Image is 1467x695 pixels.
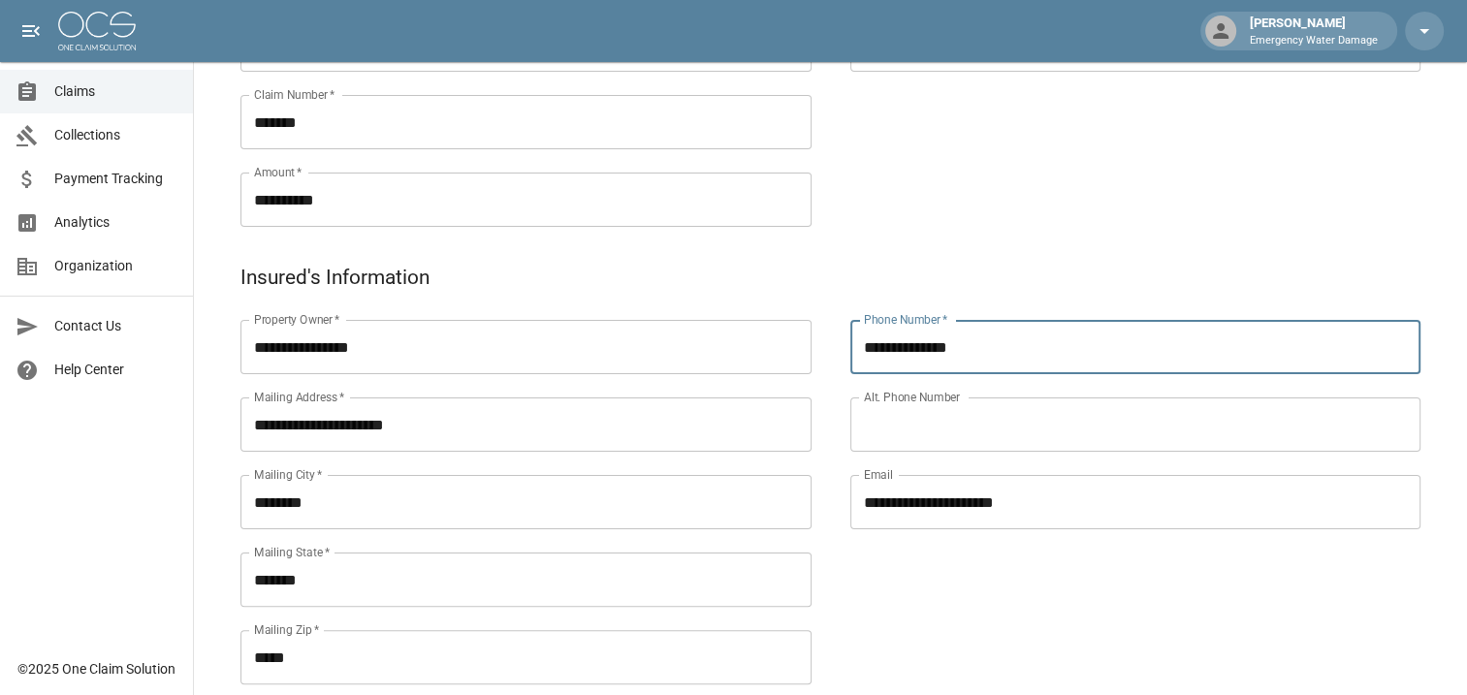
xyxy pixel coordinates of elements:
label: Phone Number [864,311,947,328]
label: Mailing City [254,466,323,483]
div: © 2025 One Claim Solution [17,659,175,679]
span: Payment Tracking [54,169,177,189]
span: Organization [54,256,177,276]
img: ocs-logo-white-transparent.png [58,12,136,50]
span: Help Center [54,360,177,380]
span: Contact Us [54,316,177,336]
span: Claims [54,81,177,102]
span: Collections [54,125,177,145]
div: [PERSON_NAME] [1242,14,1386,48]
label: Alt. Phone Number [864,389,960,405]
label: Email [864,466,893,483]
label: Property Owner [254,311,340,328]
label: Mailing Zip [254,621,320,638]
label: Claim Number [254,86,335,103]
label: Mailing State [254,544,330,560]
span: Analytics [54,212,177,233]
button: open drawer [12,12,50,50]
label: Mailing Address [254,389,344,405]
label: Amount [254,164,303,180]
p: Emergency Water Damage [1250,33,1378,49]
